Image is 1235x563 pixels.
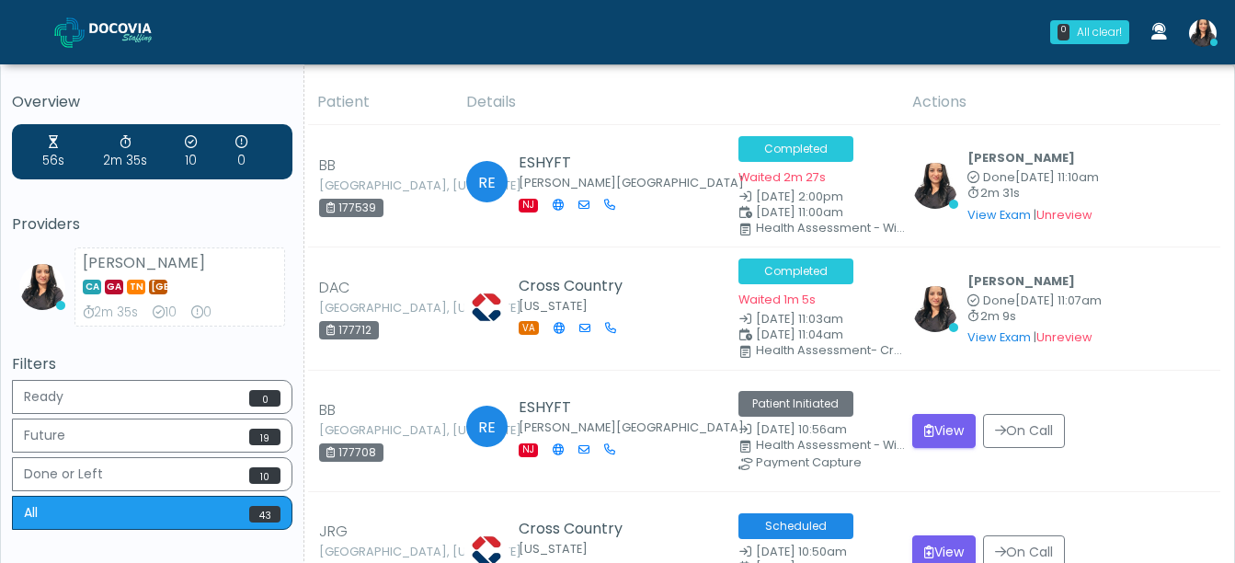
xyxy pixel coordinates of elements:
h5: Cross Country [519,278,631,294]
div: 0 [191,304,212,322]
span: Done [983,293,1015,308]
div: Health Assessment - With Payment [756,440,908,451]
small: [GEOGRAPHIC_DATA], [US_STATE] [319,180,420,191]
span: 43 [249,506,280,523]
b: [PERSON_NAME] [967,273,1075,289]
span: DAC [319,277,349,299]
button: View [912,414,976,448]
span: TN [127,280,145,294]
img: Viral Patel [1189,19,1217,47]
div: 177539 [319,199,383,217]
div: Health Assessment - With Payment [756,223,908,234]
h5: ESHYFT [519,155,680,171]
small: [PERSON_NAME][GEOGRAPHIC_DATA] [519,175,744,190]
span: BB [319,155,336,177]
a: Unreview [1036,329,1092,345]
a: 0 All clear! [1039,13,1140,52]
img: Docovia [89,23,181,41]
img: Viral Patel [19,264,65,310]
button: On Call [983,414,1065,448]
span: 19 [249,429,280,445]
img: Lisa Sellers [463,284,509,330]
span: [DATE] 11:10am [1015,169,1099,185]
small: Waited 1m 5s [738,292,816,307]
h5: Providers [12,216,292,233]
span: [DATE] 10:56am [756,421,847,437]
h5: Cross Country [519,521,680,537]
span: JRG [319,521,348,543]
h5: Filters [12,356,292,373]
small: [GEOGRAPHIC_DATA], [US_STATE] [319,546,420,557]
th: Actions [901,80,1220,125]
a: Docovia [54,2,181,62]
th: Patient [306,80,455,125]
div: 0 [1058,24,1069,40]
div: 0 [235,133,247,170]
strong: [PERSON_NAME] [83,252,205,273]
div: 2m 35s [83,304,138,322]
small: Date Created [738,424,890,436]
span: [DATE] 2:00pm [756,189,843,204]
small: Date Created [738,314,890,326]
span: RE [466,161,508,202]
small: Completed at [967,172,1099,184]
span: 0 [249,390,280,407]
div: 10 [185,133,197,170]
div: 56s [42,133,64,170]
b: [PERSON_NAME] [967,150,1075,166]
div: Health Assessment- Cross Country [756,345,908,356]
span: VA [519,321,539,335]
button: Done or Left10 [12,457,292,491]
button: Ready0 [12,380,292,414]
span: [DATE] 11:00am [756,204,843,220]
span: Done [983,169,1015,185]
small: Scheduled Time [738,207,890,219]
div: 10 [153,304,177,322]
small: Waited 2m 27s [738,169,826,185]
span: NJ [519,443,538,457]
a: View Exam [967,329,1031,345]
span: NJ [519,199,538,213]
button: All43 [12,496,292,530]
img: Docovia [54,17,85,48]
div: Basic example [12,380,292,534]
small: 2m 31s [967,188,1099,200]
span: [DATE] 10:50am [756,544,847,559]
h5: ESHYFT [519,399,680,416]
span: GA [105,280,123,294]
small: Completed at [967,295,1102,307]
img: Viral Patel [912,286,958,332]
div: 2m 35s [103,133,147,170]
span: | [1034,207,1092,223]
span: Scheduled [738,513,853,539]
h5: Overview [12,94,292,110]
small: Scheduled Time [738,329,890,341]
img: Viral Patel [912,163,958,209]
div: Payment Capture [756,457,908,468]
small: [PERSON_NAME][GEOGRAPHIC_DATA] [519,419,744,435]
small: [GEOGRAPHIC_DATA], [US_STATE] [319,303,420,314]
span: CA [83,280,101,294]
span: BB [319,399,336,421]
span: | [1034,329,1092,345]
span: Patient Initiated [738,391,853,417]
small: [GEOGRAPHIC_DATA], [US_STATE] [319,425,420,436]
span: [DATE] 11:03am [756,311,843,327]
span: Completed [738,136,853,162]
span: [DATE] 11:04am [756,327,843,342]
span: 10 [249,467,280,484]
a: View Exam [967,207,1031,223]
small: [US_STATE] [519,298,588,314]
span: [GEOGRAPHIC_DATA] [149,280,167,294]
button: Future19 [12,419,292,453]
div: 177712 [319,321,379,339]
span: RE [466,406,508,447]
span: Completed [738,259,853,284]
small: [US_STATE] [519,541,588,557]
small: 2m 9s [967,311,1102,323]
small: Date Created [738,191,890,203]
a: Unreview [1036,207,1092,223]
div: All clear! [1077,24,1122,40]
div: 177708 [319,443,383,462]
small: Date Created [738,546,890,558]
